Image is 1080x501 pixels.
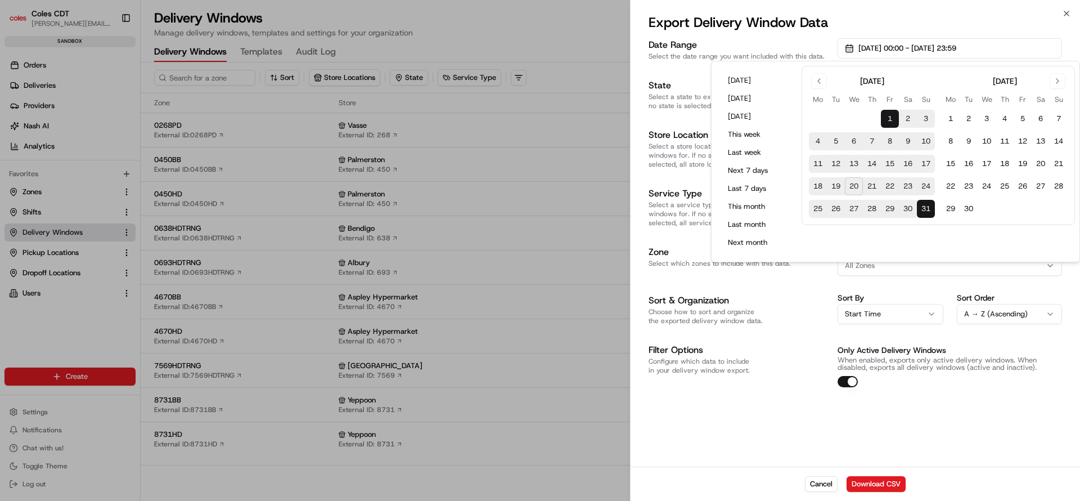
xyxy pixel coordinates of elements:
[881,93,899,105] th: Friday
[899,177,917,195] button: 23
[957,294,1063,302] label: Sort Order
[649,294,829,307] h3: Sort & Organization
[917,200,935,218] button: 31
[11,11,34,34] img: Nash
[960,177,978,195] button: 23
[723,217,790,232] button: Last month
[723,163,790,178] button: Next 7 days
[881,110,899,128] button: 1
[917,132,935,150] button: 10
[881,177,899,195] button: 22
[899,132,917,150] button: 9
[978,110,996,128] button: 3
[1050,132,1068,150] button: 14
[960,93,978,105] th: Tuesday
[11,164,20,173] div: 📗
[942,93,960,105] th: Monday
[978,93,996,105] th: Wednesday
[1014,110,1032,128] button: 5
[809,200,827,218] button: 25
[996,177,1014,195] button: 25
[838,256,1062,276] button: All Zones
[996,155,1014,173] button: 18
[649,128,829,142] h3: Store Location
[996,93,1014,105] th: Thursday
[978,132,996,150] button: 10
[917,177,935,195] button: 24
[847,476,906,492] button: Download CSV
[960,132,978,150] button: 9
[838,38,1062,59] button: [DATE] 00:00 - [DATE] 23:59
[723,73,790,88] button: [DATE]
[649,142,829,169] p: Select a store location to export delivery windows for. If no store location is selected, all sto...
[91,159,185,179] a: 💻API Documentation
[11,108,31,128] img: 1736555255976-a54dd68f-1ca7-489b-9aae-adbdc363a1c4
[942,177,960,195] button: 22
[845,177,863,195] button: 20
[649,343,829,357] h3: Filter Options
[827,200,845,218] button: 26
[863,132,881,150] button: 7
[723,199,790,214] button: This month
[723,235,790,250] button: Next month
[838,357,1062,372] p: When enabled, exports only active delivery windows. When disabled, exports all delivery windows (...
[996,110,1014,128] button: 4
[723,181,790,196] button: Last 7 days
[993,75,1017,87] div: [DATE]
[11,45,205,63] p: Welcome 👋
[827,93,845,105] th: Tuesday
[1032,177,1050,195] button: 27
[899,93,917,105] th: Saturday
[863,177,881,195] button: 21
[38,119,142,128] div: We're available if you need us!
[1050,177,1068,195] button: 28
[1032,93,1050,105] th: Saturday
[1014,177,1032,195] button: 26
[827,155,845,173] button: 12
[917,93,935,105] th: Sunday
[649,187,829,200] h3: Service Type
[809,93,827,105] th: Monday
[863,93,881,105] th: Thursday
[942,132,960,150] button: 8
[942,200,960,218] button: 29
[960,200,978,218] button: 30
[649,52,829,61] p: Select the date range you want included with this data.
[649,357,829,375] p: Configure which data to include in your delivery window export.
[649,200,829,227] p: Select a service type to export delivery windows for. If no service type is selected, all service...
[649,92,829,110] p: Select a state to export delivery windows for. If no state is selected, all states will be included.
[845,132,863,150] button: 6
[649,38,829,52] h3: Date Range
[845,261,875,271] span: All Zones
[649,259,829,268] p: Select which zones to include with this data.
[22,163,86,175] span: Knowledge Base
[1014,132,1032,150] button: 12
[7,159,91,179] a: 📗Knowledge Base
[1050,155,1068,173] button: 21
[960,155,978,173] button: 16
[809,177,827,195] button: 18
[112,191,136,199] span: Pylon
[827,177,845,195] button: 19
[863,200,881,218] button: 28
[845,155,863,173] button: 13
[1014,155,1032,173] button: 19
[811,73,827,89] button: Go to previous month
[809,155,827,173] button: 11
[723,127,790,142] button: This week
[863,155,881,173] button: 14
[649,307,829,325] p: Choose how to sort and organize the exported delivery window data.
[1050,93,1068,105] th: Sunday
[845,200,863,218] button: 27
[899,110,917,128] button: 2
[723,91,790,106] button: [DATE]
[978,177,996,195] button: 24
[827,132,845,150] button: 5
[191,111,205,124] button: Start new chat
[95,164,104,173] div: 💻
[899,200,917,218] button: 30
[899,155,917,173] button: 16
[1050,110,1068,128] button: 7
[1032,110,1050,128] button: 6
[805,476,838,492] button: Cancel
